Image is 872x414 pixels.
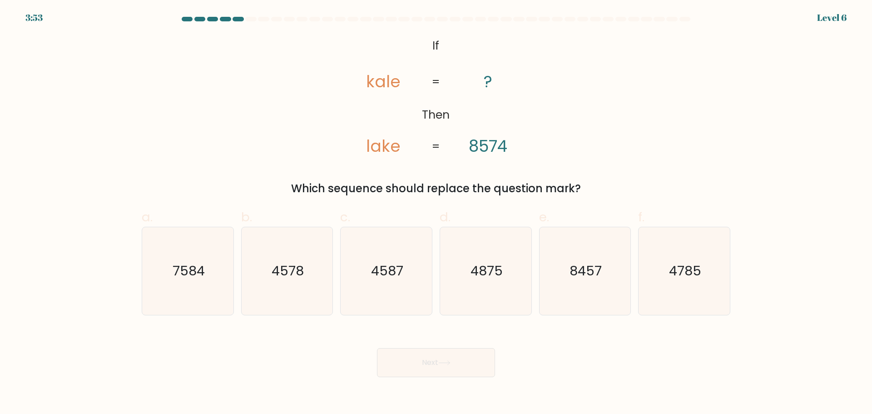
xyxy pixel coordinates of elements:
div: Level 6 [817,11,847,25]
tspan: kale [367,71,401,93]
span: b. [241,208,252,226]
span: e. [539,208,549,226]
div: Which sequence should replace the question mark? [147,180,725,197]
text: 7584 [173,262,205,280]
tspan: lake [367,135,401,157]
text: 4875 [471,262,503,280]
tspan: = [432,74,440,90]
text: 8457 [570,262,602,280]
span: c. [340,208,350,226]
span: d. [440,208,451,226]
text: 4785 [669,262,701,280]
tspan: 8574 [469,135,508,157]
span: f. [638,208,644,226]
div: 3:53 [25,11,43,25]
tspan: If [433,38,440,54]
tspan: ? [484,71,493,93]
tspan: = [432,139,440,155]
span: a. [142,208,153,226]
button: Next [377,348,495,377]
text: 4587 [371,262,403,280]
svg: @import url('[URL][DOMAIN_NAME]); [335,35,537,159]
tspan: Then [422,107,450,123]
text: 4578 [272,262,304,280]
